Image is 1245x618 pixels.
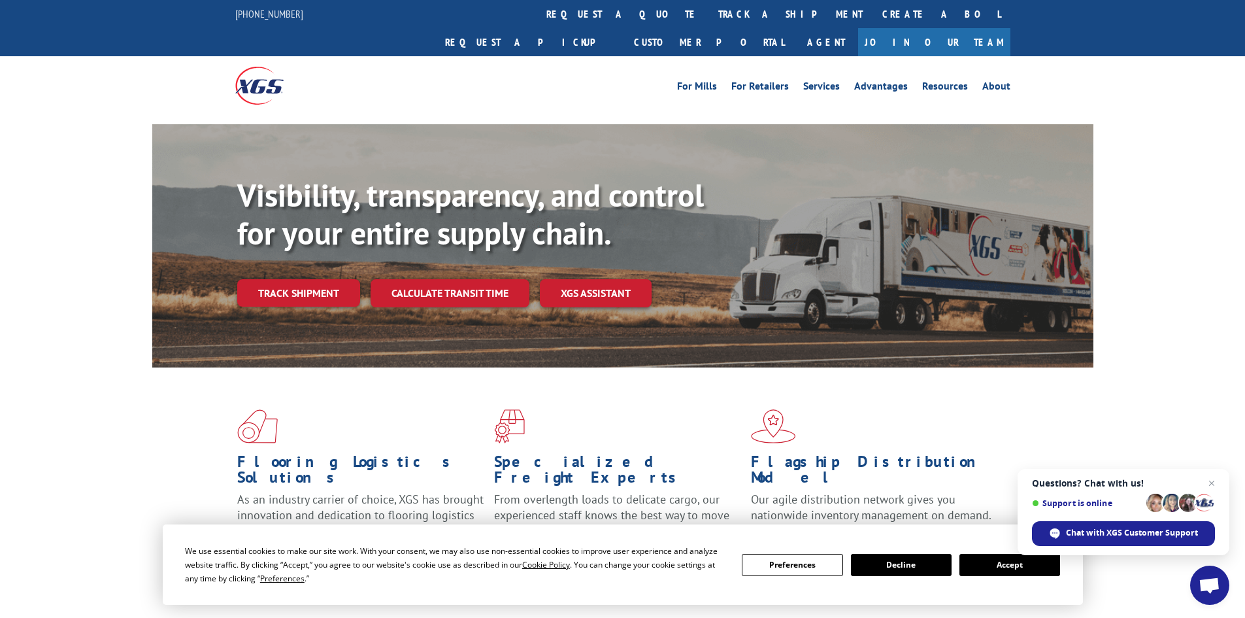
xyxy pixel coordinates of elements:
div: Cookie Consent Prompt [163,524,1083,605]
div: We use essential cookies to make our site work. With your consent, we may also use non-essential ... [185,544,726,585]
span: Questions? Chat with us! [1032,478,1215,489]
a: Calculate transit time [371,279,529,307]
a: [PHONE_NUMBER] [235,7,303,20]
a: About [982,81,1010,95]
button: Preferences [742,554,842,576]
span: Chat with XGS Customer Support [1066,527,1198,539]
a: Request a pickup [435,28,624,56]
a: Customer Portal [624,28,794,56]
a: XGS ASSISTANT [540,279,652,307]
span: Cookie Policy [522,559,570,570]
a: Join Our Team [858,28,1010,56]
span: Support is online [1032,498,1142,508]
span: Close chat [1204,475,1220,491]
span: Preferences [260,573,305,584]
button: Accept [959,554,1060,576]
h1: Specialized Freight Experts [494,454,741,492]
a: Advantages [854,81,908,95]
div: Chat with XGS Customer Support [1032,521,1215,546]
img: xgs-icon-focused-on-flooring-red [494,409,525,443]
span: As an industry carrier of choice, XGS has brought innovation and dedication to flooring logistics... [237,492,484,538]
img: xgs-icon-total-supply-chain-intelligence-red [237,409,278,443]
a: For Mills [677,81,717,95]
b: Visibility, transparency, and control for your entire supply chain. [237,175,704,253]
p: From overlength loads to delicate cargo, our experienced staff knows the best way to move your fr... [494,492,741,550]
div: Open chat [1190,566,1229,605]
a: Agent [794,28,858,56]
h1: Flagship Distribution Model [751,454,998,492]
a: For Retailers [731,81,789,95]
span: Our agile distribution network gives you nationwide inventory management on demand. [751,492,991,523]
a: Track shipment [237,279,360,307]
a: Services [803,81,840,95]
a: Resources [922,81,968,95]
img: xgs-icon-flagship-distribution-model-red [751,409,796,443]
button: Decline [851,554,952,576]
h1: Flooring Logistics Solutions [237,454,484,492]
